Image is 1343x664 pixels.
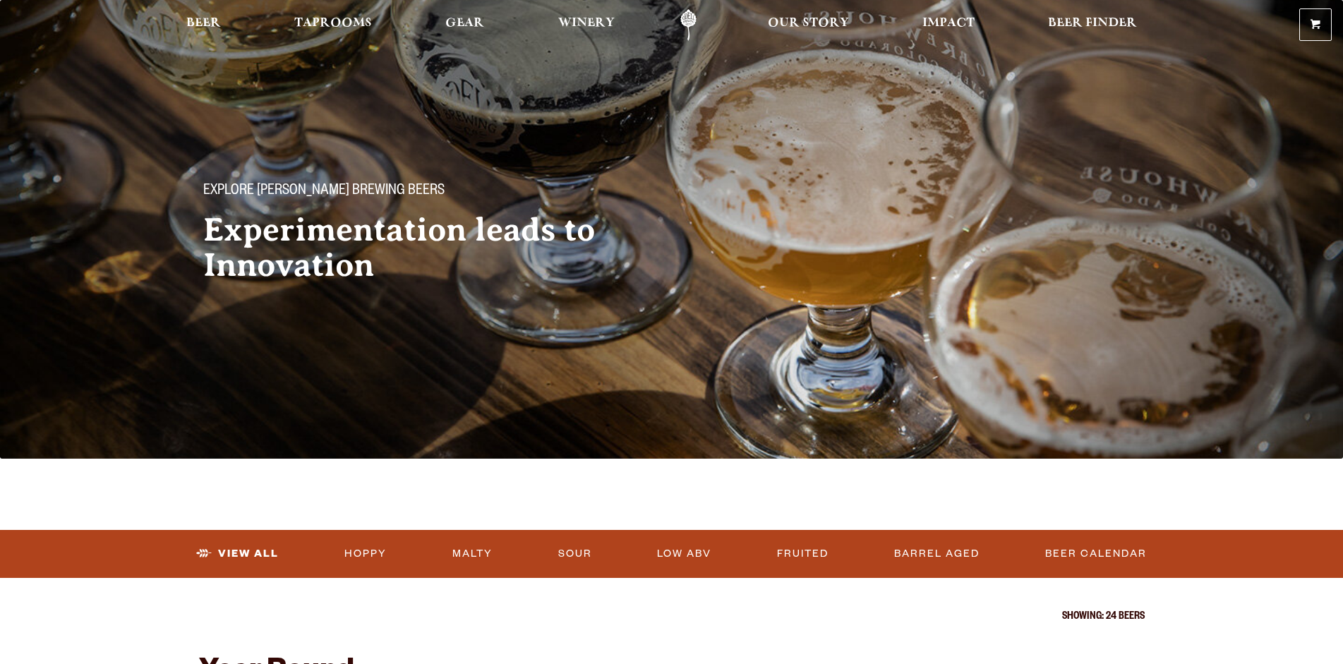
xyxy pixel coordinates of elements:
[922,18,975,29] span: Impact
[759,9,858,41] a: Our Story
[889,538,985,570] a: Barrel Aged
[436,9,493,41] a: Gear
[199,612,1145,623] p: Showing: 24 Beers
[768,18,849,29] span: Our Story
[1048,18,1137,29] span: Beer Finder
[294,18,372,29] span: Taprooms
[1040,538,1152,570] a: Beer Calendar
[203,212,644,283] h2: Experimentation leads to Innovation
[191,538,284,570] a: View All
[553,538,598,570] a: Sour
[445,18,484,29] span: Gear
[285,9,381,41] a: Taprooms
[339,538,392,570] a: Hoppy
[651,538,717,570] a: Low ABV
[1039,9,1146,41] a: Beer Finder
[662,9,715,41] a: Odell Home
[203,183,445,201] span: Explore [PERSON_NAME] Brewing Beers
[447,538,498,570] a: Malty
[549,9,624,41] a: Winery
[771,538,834,570] a: Fruited
[913,9,984,41] a: Impact
[558,18,615,29] span: Winery
[186,18,221,29] span: Beer
[177,9,230,41] a: Beer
